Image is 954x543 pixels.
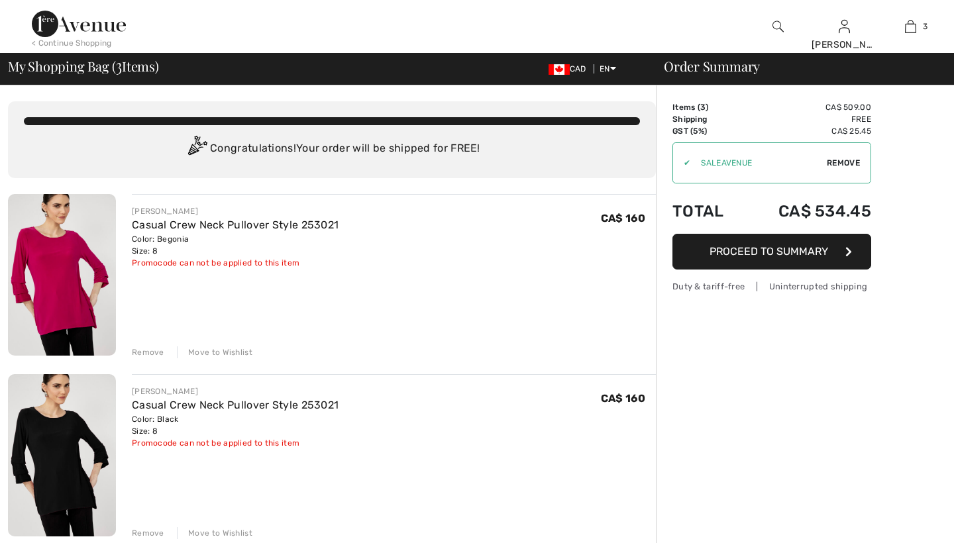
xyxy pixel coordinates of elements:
[132,233,339,257] div: Color: Begonia Size: 8
[878,19,943,34] a: 3
[549,64,592,74] span: CAD
[700,103,706,112] span: 3
[132,346,164,358] div: Remove
[549,64,570,75] img: Canadian Dollar
[772,19,784,34] img: search the website
[672,113,743,125] td: Shipping
[132,257,339,269] div: Promocode can not be applied to this item
[743,189,871,234] td: CA$ 534.45
[827,157,860,169] span: Remove
[8,374,116,536] img: Casual Crew Neck Pullover Style 253021
[32,11,126,37] img: 1ère Avenue
[177,527,252,539] div: Move to Wishlist
[601,392,645,405] span: CA$ 160
[184,136,210,162] img: Congratulation2.svg
[672,125,743,137] td: GST (5%)
[905,19,916,34] img: My Bag
[132,385,339,397] div: [PERSON_NAME]
[8,194,116,356] img: Casual Crew Neck Pullover Style 253021
[672,234,871,270] button: Proceed to Summary
[24,136,640,162] div: Congratulations! Your order will be shipped for FREE!
[648,60,946,73] div: Order Summary
[743,113,871,125] td: Free
[132,527,164,539] div: Remove
[690,143,827,183] input: Promo code
[132,413,339,437] div: Color: Black Size: 8
[132,399,339,411] a: Casual Crew Neck Pullover Style 253021
[812,38,876,52] div: [PERSON_NAME]
[600,64,616,74] span: EN
[132,205,339,217] div: [PERSON_NAME]
[839,20,850,32] a: Sign In
[132,219,339,231] a: Casual Crew Neck Pullover Style 253021
[743,101,871,113] td: CA$ 509.00
[839,19,850,34] img: My Info
[672,280,871,293] div: Duty & tariff-free | Uninterrupted shipping
[132,437,339,449] div: Promocode can not be applied to this item
[601,212,645,224] span: CA$ 160
[743,125,871,137] td: CA$ 25.45
[923,21,927,32] span: 3
[32,37,112,49] div: < Continue Shopping
[710,245,828,258] span: Proceed to Summary
[673,157,690,169] div: ✔
[8,60,159,73] span: My Shopping Bag ( Items)
[177,346,252,358] div: Move to Wishlist
[672,189,743,234] td: Total
[672,101,743,113] td: Items ( )
[116,56,122,74] span: 3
